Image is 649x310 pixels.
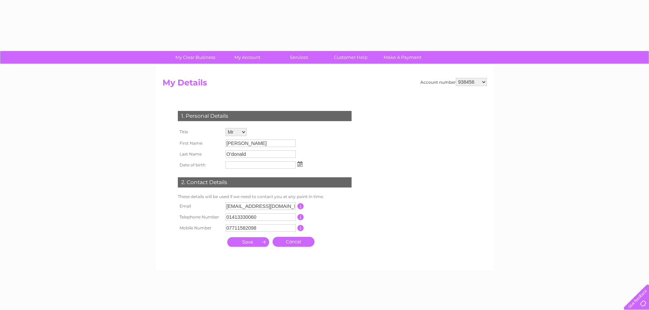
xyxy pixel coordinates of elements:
input: Information [297,214,304,220]
th: Email [176,201,224,212]
th: Last Name [176,149,224,160]
div: 2. Contact Details [178,177,352,187]
a: Make A Payment [374,51,431,64]
div: Account number [420,78,487,86]
th: Date of birth [176,160,224,170]
input: Information [297,203,304,209]
input: Submit [227,237,269,247]
th: Mobile Number [176,223,224,233]
h2: My Details [163,78,487,91]
a: Cancel [273,237,314,247]
a: Customer Help [323,51,379,64]
th: First Name [176,138,224,149]
th: Title [176,126,224,138]
div: 1. Personal Details [178,111,352,121]
a: My Account [219,51,275,64]
a: My Clear Business [167,51,223,64]
a: Services [271,51,327,64]
td: These details will be used if we need to contact you at any point in time. [176,193,353,201]
input: Information [297,225,304,231]
th: Telephone Number [176,212,224,223]
img: ... [297,161,303,167]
